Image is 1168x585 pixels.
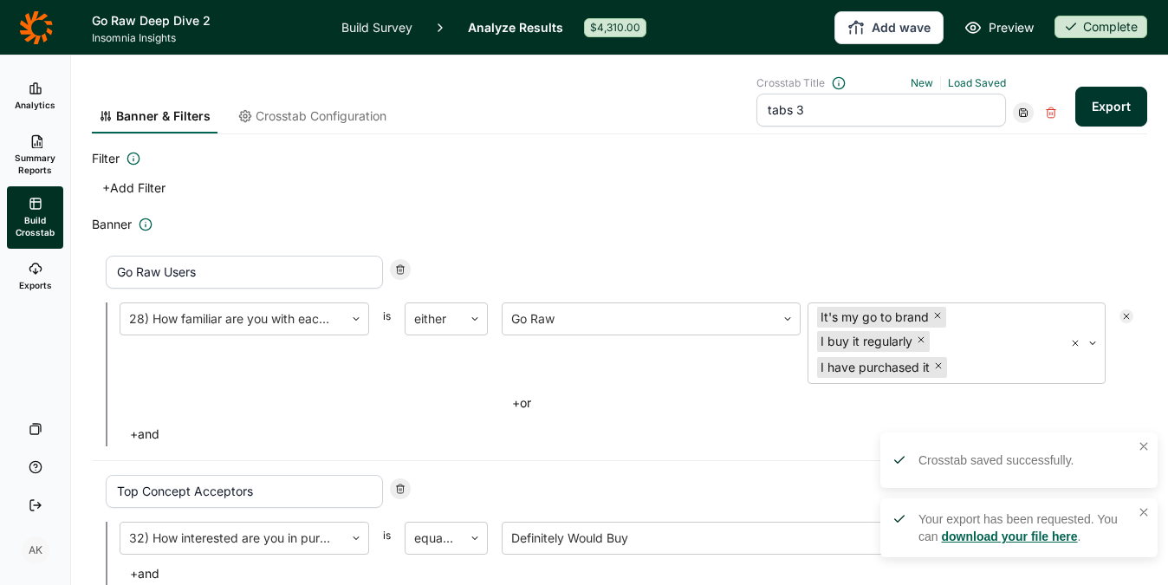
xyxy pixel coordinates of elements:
[1041,102,1061,123] div: Delete
[92,148,120,169] span: Filter
[989,17,1034,38] span: Preview
[92,176,176,200] button: +Add Filter
[383,309,391,415] span: is
[92,31,321,45] span: Insomnia Insights
[92,214,132,235] span: Banner
[911,76,933,89] a: New
[932,307,946,328] div: Remove It's my go to brand
[19,279,52,291] span: Exports
[7,68,63,124] a: Analytics
[756,76,825,90] span: Crosstab Title
[7,186,63,249] a: Build Crosstab
[834,11,944,44] button: Add wave
[15,99,55,111] span: Analytics
[817,357,933,378] div: I have purchased it
[918,452,1132,469] div: Crosstab saved successfully.
[817,307,932,328] div: It's my go to brand
[964,17,1034,38] a: Preview
[390,259,411,280] div: Remove
[7,249,63,304] a: Exports
[256,107,386,125] span: Crosstab Configuration
[92,10,321,31] h1: Go Raw Deep Dive 2
[22,536,49,564] div: AK
[817,331,916,352] div: I buy it regularly
[1075,87,1147,127] button: Export
[941,530,1077,543] a: download your file here
[106,256,383,289] input: Banner point name...
[390,478,411,499] div: Remove
[120,422,170,446] button: +and
[14,152,56,176] span: Summary Reports
[7,124,63,186] a: Summary Reports
[1054,16,1147,40] button: Complete
[502,391,542,415] button: +or
[116,107,211,125] span: Banner & Filters
[1119,309,1133,323] div: Remove
[106,475,383,508] input: Banner point name...
[584,18,646,37] div: $4,310.00
[918,510,1132,545] div: Your export has been requested. You can .
[948,76,1006,89] a: Load Saved
[1013,102,1034,123] div: Save Crosstab
[1054,16,1147,38] div: Complete
[383,529,391,555] span: is
[916,331,930,352] div: Remove I buy it regularly
[933,357,947,378] div: Remove I have purchased it
[14,214,56,238] span: Build Crosstab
